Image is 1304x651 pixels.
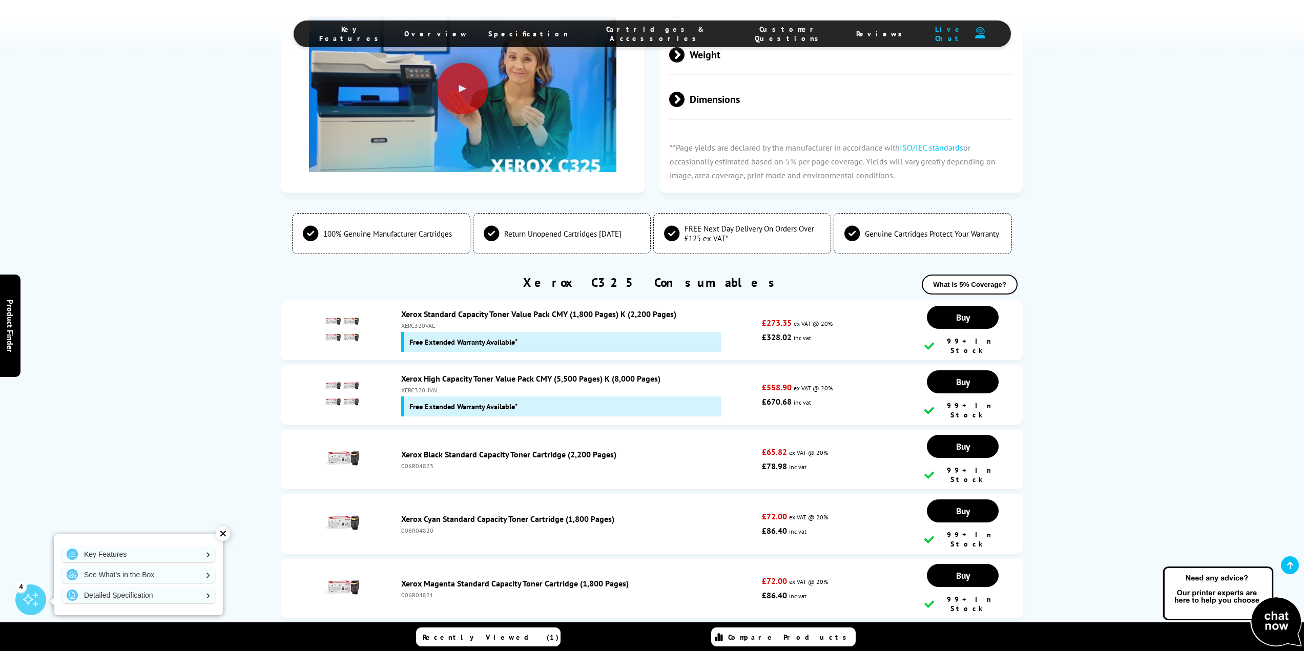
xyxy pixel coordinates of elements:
[15,581,27,592] div: 4
[924,401,1001,419] div: 99+ In Stock
[401,514,614,524] a: Xerox Cyan Standard Capacity Toner Cartridge (1,800 Pages)
[794,334,811,342] span: inc vat
[956,440,970,452] span: Buy
[319,25,384,43] span: Key Features
[856,29,907,38] span: Reviews
[401,591,757,599] div: 006R04821
[216,527,230,541] div: ✕
[488,29,568,38] span: Specification
[928,25,969,43] span: Live Chat
[924,337,1001,355] div: 99+ In Stock
[416,627,561,646] a: Recently Viewed (1)
[762,461,787,471] strong: £78.98
[762,332,792,342] strong: £328.02
[401,527,757,534] div: 006R04820
[323,505,359,541] img: Xerox Cyan Standard Capacity Toner Cartridge (1,800 Pages)
[924,530,1001,549] div: 99+ In Stock
[323,229,452,239] span: 100% Genuine Manufacturer Cartridges
[762,382,792,392] strong: £558.90
[669,80,1013,119] span: Dimensions
[924,595,1001,613] div: 99+ In Stock
[975,27,985,39] img: user-headset-duotone.svg
[401,578,629,589] a: Xerox Magenta Standard Capacity Toner Cartridge (1,800 Pages)
[589,25,723,43] span: Cartridges & Accessories
[743,25,836,43] span: Customer Questions
[409,337,518,347] span: Free Extended Warranty Available*
[401,373,660,384] a: Xerox High Capacity Toner Value Pack CMY (5,500 Pages) K (8,000 Pages)
[669,36,1013,74] span: Weight
[922,275,1018,295] button: What is 5% Coverage?
[789,463,806,471] span: inc vat
[956,570,970,581] span: Buy
[61,546,215,562] a: Key Features
[924,466,1001,484] div: 99+ In Stock
[323,570,359,605] img: Xerox Magenta Standard Capacity Toner Cartridge (1,800 Pages)
[900,142,963,153] a: ISO/IEC standards
[61,587,215,603] a: Detailed Specification
[794,398,811,406] span: inc vat
[401,322,757,329] div: XERC320VAL
[956,376,970,388] span: Buy
[762,526,787,536] strong: £86.40
[323,311,359,347] img: Xerox Standard Capacity Toner Value Pack CMY (1,800 Pages) K (2,200 Pages)
[5,299,15,352] span: Product Finder
[61,566,215,583] a: See What's in the Box
[401,449,616,459] a: Xerox Black Standard Capacity Toner Cartridge (2,200 Pages)
[323,376,359,412] img: Xerox High Capacity Toner Value Pack CMY (5,500 Pages) K (8,000 Pages)
[401,462,757,470] div: 006R04823
[789,578,828,585] span: ex VAT @ 20%
[794,320,833,327] span: ex VAT @ 20%
[523,275,781,290] a: Xerox C325 Consumables
[762,396,792,407] strong: £670.68
[423,633,559,642] span: Recently Viewed (1)
[789,528,806,535] span: inc vat
[789,513,828,521] span: ex VAT @ 20%
[762,318,792,328] strong: £273.35
[762,590,787,600] strong: £86.40
[762,447,787,457] strong: £65.82
[401,309,676,319] a: Xerox Standard Capacity Toner Value Pack CMY (1,800 Pages) K (2,200 Pages)
[728,633,852,642] span: Compare Products
[762,576,787,586] strong: £72.00
[711,627,856,646] a: Compare Products
[865,229,999,239] span: Genuine Cartridges Protect Your Warranty
[762,511,787,521] strong: £72.00
[789,592,806,600] span: inc vat
[789,449,828,456] span: ex VAT @ 20%
[409,402,518,411] span: Free Extended Warranty Available*
[323,440,359,476] img: Xerox Black Standard Capacity Toner Cartridge (2,200 Pages)
[659,131,1023,193] p: **Page yields are declared by the manufacturer in accordance with or occasionally estimated based...
[956,505,970,517] span: Buy
[504,229,622,239] span: Return Unopened Cartridges [DATE]
[404,29,468,38] span: Overview
[685,224,820,243] span: FREE Next Day Delivery On Orders Over £125 ex VAT*
[794,384,833,392] span: ex VAT @ 20%
[401,386,757,394] div: XERC320HVAL
[1161,565,1304,649] img: Open Live Chat window
[956,311,970,323] span: Buy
